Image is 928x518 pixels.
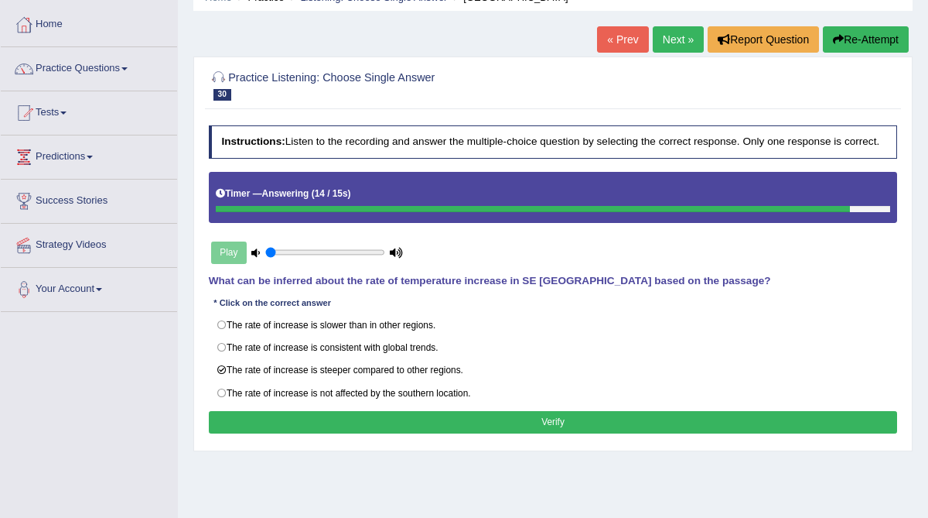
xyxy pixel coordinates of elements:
[209,68,636,101] h2: Practice Listening: Choose Single Answer
[209,297,336,310] div: * Click on the correct answer
[1,136,177,174] a: Predictions
[209,276,898,287] h4: What can be inferred about the rate of temperature increase in SE [GEOGRAPHIC_DATA] based on the ...
[823,26,909,53] button: Re-Attempt
[708,26,819,53] button: Report Question
[312,188,315,199] b: (
[348,188,351,199] b: )
[1,91,177,130] a: Tests
[1,268,177,307] a: Your Account
[1,180,177,218] a: Success Stories
[213,89,231,101] span: 30
[209,381,898,404] label: The rate of increase is not affected by the southern location.
[597,26,648,53] a: « Prev
[209,336,898,359] label: The rate of increase is consistent with global trends.
[262,188,309,199] b: Answering
[653,26,704,53] a: Next »
[1,224,177,262] a: Strategy Videos
[209,125,898,158] h4: Listen to the recording and answer the multiple-choice question by selecting the correct response...
[209,313,898,336] label: The rate of increase is slower than in other regions.
[1,3,177,42] a: Home
[315,188,348,199] b: 14 / 15s
[221,136,285,147] b: Instructions:
[209,411,898,434] button: Verify
[209,358,898,382] label: The rate of increase is steeper compared to other regions.
[1,47,177,86] a: Practice Questions
[216,189,350,199] h5: Timer —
